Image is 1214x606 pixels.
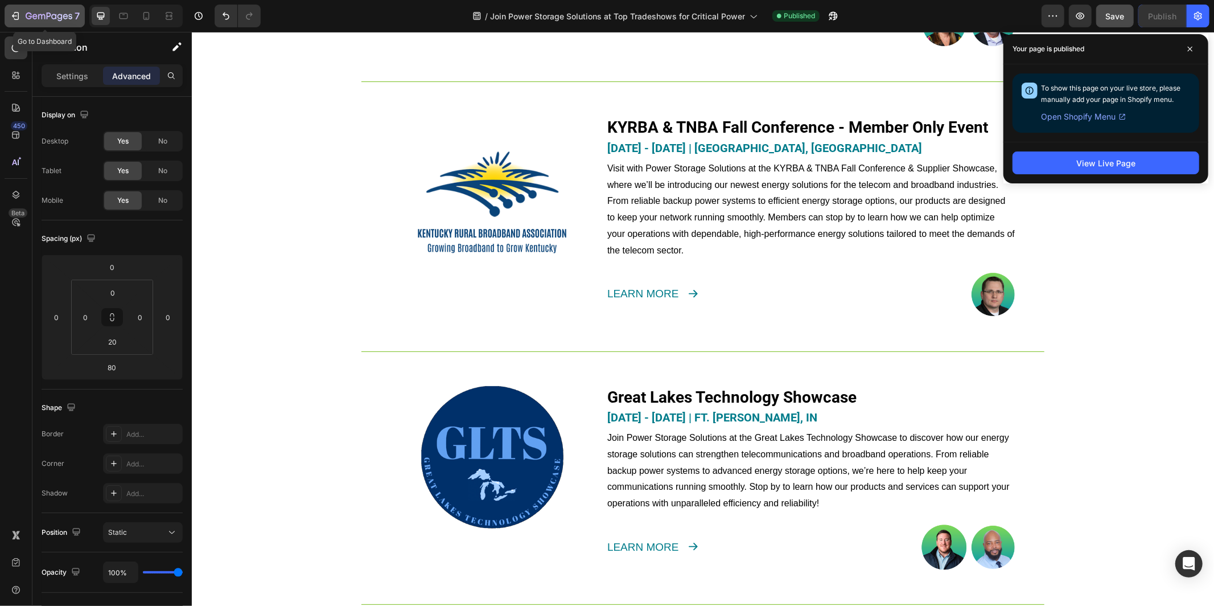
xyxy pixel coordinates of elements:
[42,231,98,247] div: Spacing (px)
[1013,43,1084,55] p: Your page is published
[415,109,730,123] strong: [DATE] - [DATE] | [GEOGRAPHIC_DATA], [GEOGRAPHIC_DATA]
[42,458,64,469] div: Corner
[101,359,124,376] input: 80
[784,11,815,21] span: Published
[490,10,745,22] span: Join Power Storage Solutions at Top Tradeshows for Critical Power
[1106,11,1125,21] span: Save
[779,240,824,285] img: gempages_523498509446415604-310b74fd-7a81-4916-8a99-c1369cbc227c.png
[9,208,27,218] div: Beta
[415,509,487,521] a: LEARN MORE
[55,40,149,54] p: Section
[1138,5,1186,27] button: Publish
[48,309,65,326] input: 0
[126,459,180,469] div: Add...
[117,195,129,206] span: Yes
[1013,151,1199,174] button: View Live Page
[104,562,138,583] input: Auto
[77,309,94,326] input: 0px
[158,195,167,206] span: No
[1041,110,1116,124] span: Open Shopify Menu
[415,132,823,223] span: Visit with Power Storage Solutions at the KYRBA & TNBA Fall Conference & Supplier Showcase, where...
[1175,550,1203,578] div: Open Intercom Messenger
[779,493,824,538] img: Manny_Carter_Profile_Pic.png
[415,256,487,268] a: LEARN MORE
[126,429,180,440] div: Add...
[108,528,127,537] span: Static
[42,195,63,206] div: Mobile
[415,86,796,105] a: KYRBA & TNBA Fall Conference - Member Only Event
[415,401,818,476] span: Join Power Storage Solutions at the Great Lakes Technology Showcase to discover how our energy st...
[1096,5,1134,27] button: Save
[101,284,124,301] input: 0px
[42,108,91,123] div: Display on
[11,121,27,130] div: 450
[117,136,129,146] span: Yes
[1076,157,1135,169] div: View Live Page
[159,309,176,326] input: 0
[215,84,386,255] img: gempages_523498509446415604-08ccbe97-b60b-473a-b558-914eeef87146.png
[415,356,665,375] a: Great Lakes Technology Showcase
[42,400,78,416] div: Shape
[103,522,183,543] button: Static
[1041,84,1180,104] span: To show this page on your live store, please manually add your page in Shopify menu.
[158,136,167,146] span: No
[42,166,61,176] div: Tablet
[101,259,124,276] input: 0
[730,493,775,538] img: Will_Hamilton_Profile_Pic.png
[56,70,88,82] p: Settings
[229,354,372,497] img: gempages_523498509446415604-092e47f8-f548-4500-912f-4c479e404357.png
[5,5,85,27] button: 7
[42,429,64,439] div: Border
[215,5,261,27] div: Undo/Redo
[112,70,151,82] p: Advanced
[42,488,68,498] div: Shadow
[42,525,83,541] div: Position
[126,489,180,499] div: Add...
[192,32,1214,606] iframe: Design area
[101,333,124,350] input: 20px
[75,9,80,23] p: 7
[158,166,167,176] span: No
[42,136,68,146] div: Desktop
[131,309,149,326] input: 0px
[42,565,83,580] div: Opacity
[1148,10,1176,22] div: Publish
[117,166,129,176] span: Yes
[415,379,625,392] strong: [DATE] - [DATE] | ft. [PERSON_NAME], in
[485,10,488,22] span: /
